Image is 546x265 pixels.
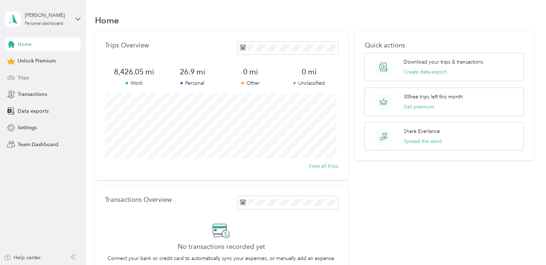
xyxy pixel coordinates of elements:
[18,107,48,115] span: Data exports
[105,196,171,204] p: Transactions Overview
[25,11,70,19] div: [PERSON_NAME]
[506,225,546,265] iframe: Everlance-gr Chat Button Frame
[404,127,440,135] p: Share Everlance
[18,74,29,82] span: Trips
[222,67,280,77] span: 0 mi
[108,255,336,262] p: Connect your bank or credit card to automatically sync your expenses, or manually add an expense.
[18,124,37,131] span: Settings
[404,68,446,76] button: Create data export
[18,41,32,48] span: Home
[18,57,55,65] span: Unlock Premium
[404,93,463,101] p: 30 free trips left this month
[95,17,119,24] h1: Home
[163,79,222,87] p: Personal
[404,58,483,66] p: Download your trips & transactions
[4,254,41,261] button: Help center
[18,90,47,98] span: Transactions
[364,42,523,49] p: Quick actions
[163,67,222,77] span: 26.9 mi
[178,243,265,251] h2: No transactions recorded yet
[105,42,149,49] p: Trips Overview
[105,79,163,87] p: Work
[280,67,338,77] span: 0 mi
[222,79,280,87] p: Other
[105,67,163,77] span: 8,426.05 mi
[25,22,63,26] div: Personal dashboard
[18,141,58,148] span: Team Dashboard
[404,138,442,145] button: Spread the word
[309,162,338,170] button: View all trips
[404,103,434,111] button: Get premium
[280,79,338,87] p: Unclassified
